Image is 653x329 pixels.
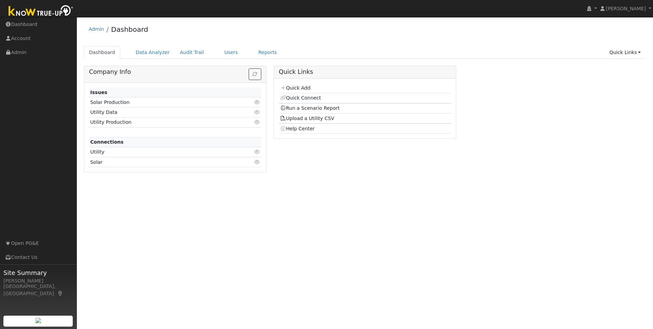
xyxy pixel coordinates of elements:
[254,100,260,105] i: Click to view
[3,283,73,297] div: [GEOGRAPHIC_DATA], [GEOGRAPHIC_DATA]
[89,147,234,157] td: Utility
[175,46,209,59] a: Audit Trail
[84,46,121,59] a: Dashboard
[89,68,261,76] h5: Company Info
[90,139,124,145] strong: Connections
[130,46,175,59] a: Data Analyzer
[280,116,334,121] a: Upload a Utility CSV
[89,117,234,127] td: Utility Production
[253,46,282,59] a: Reports
[254,160,260,164] i: Click to view
[604,46,646,59] a: Quick Links
[280,95,321,101] a: Quick Connect
[89,26,104,32] a: Admin
[279,68,451,76] h5: Quick Links
[254,110,260,115] i: Click to view
[5,4,77,19] img: Know True-Up
[89,157,234,167] td: Solar
[280,105,340,111] a: Run a Scenario Report
[3,268,73,277] span: Site Summary
[280,85,310,91] a: Quick Add
[254,149,260,154] i: Click to view
[89,97,234,107] td: Solar Production
[111,25,148,34] a: Dashboard
[280,126,315,131] a: Help Center
[3,277,73,285] div: [PERSON_NAME]
[254,120,260,124] i: Click to view
[90,90,107,95] strong: Issues
[36,318,41,323] img: retrieve
[606,6,646,11] span: [PERSON_NAME]
[219,46,243,59] a: Users
[57,291,64,296] a: Map
[89,107,234,117] td: Utility Data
